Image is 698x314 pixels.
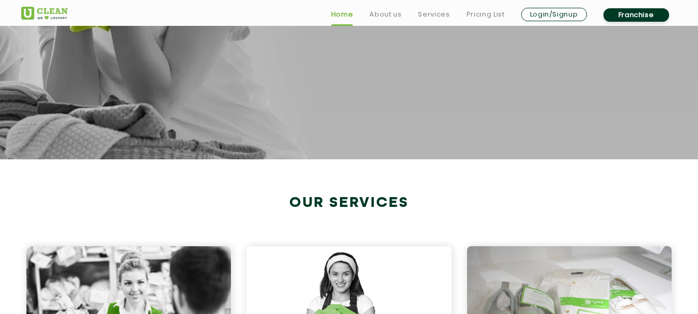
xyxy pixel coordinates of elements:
a: Franchise [603,8,669,22]
a: Home [331,8,353,21]
a: Services [418,8,449,21]
img: UClean Laundry and Dry Cleaning [21,7,68,20]
a: Pricing List [467,8,505,21]
h2: Our Services [21,195,677,212]
a: About us [369,8,401,21]
a: Login/Signup [521,8,587,21]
